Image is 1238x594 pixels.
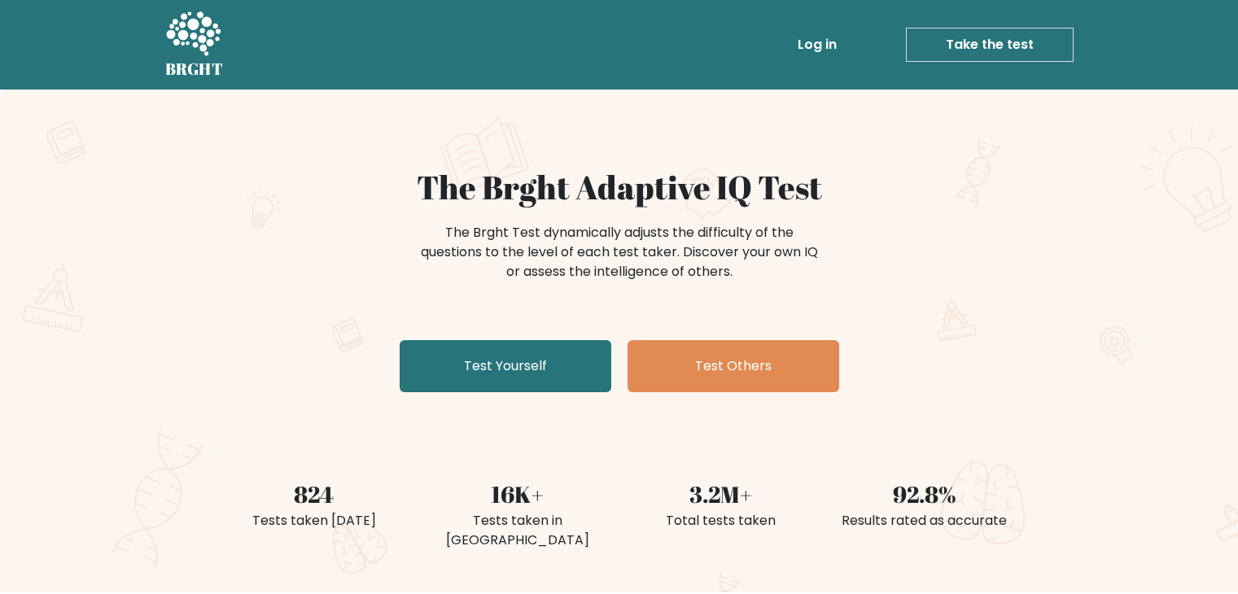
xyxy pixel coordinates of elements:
[906,28,1074,62] a: Take the test
[222,511,406,531] div: Tests taken [DATE]
[833,477,1017,511] div: 92.8%
[628,340,839,392] a: Test Others
[416,223,823,282] div: The Brght Test dynamically adjusts the difficulty of the questions to the level of each test take...
[791,28,843,61] a: Log in
[400,340,611,392] a: Test Yourself
[165,59,224,79] h5: BRGHT
[426,511,610,550] div: Tests taken in [GEOGRAPHIC_DATA]
[833,511,1017,531] div: Results rated as accurate
[165,7,224,83] a: BRGHT
[426,477,610,511] div: 16K+
[629,477,813,511] div: 3.2M+
[222,477,406,511] div: 824
[629,511,813,531] div: Total tests taken
[222,168,1017,207] h1: The Brght Adaptive IQ Test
